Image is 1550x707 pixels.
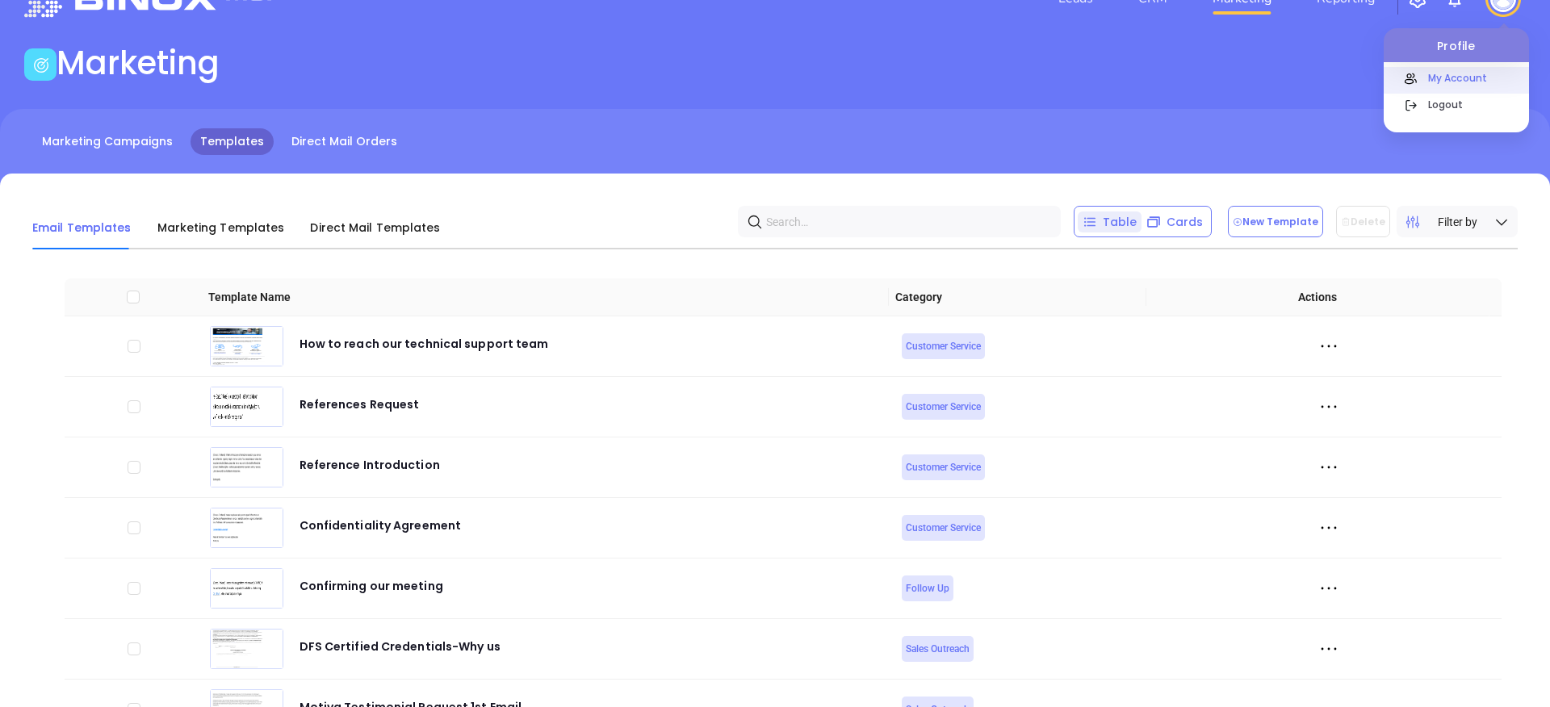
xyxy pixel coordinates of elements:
[906,579,949,597] span: Follow Up
[1420,69,1529,86] p: My Account
[906,640,970,658] span: Sales Outreach
[1384,67,1529,94] a: My Account
[32,128,182,155] a: Marketing Campaigns
[157,220,285,236] span: Marketing Templates
[300,395,420,427] div: References Request
[310,220,440,236] span: Direct Mail Templates
[1228,206,1323,237] button: New Template
[1142,211,1208,232] div: Cards
[1438,213,1477,231] span: Filter by
[1078,211,1142,232] div: Table
[906,398,981,416] span: Customer Service
[32,220,132,236] span: Email Templates
[300,576,443,609] div: Confirming our meeting
[191,128,274,155] a: Templates
[1146,278,1489,316] th: Actions
[300,516,462,548] div: Confidentiality Agreement
[1384,28,1529,55] p: Profile
[57,44,220,82] h1: Marketing
[282,128,407,155] a: Direct Mail Orders
[906,519,981,537] span: Customer Service
[300,455,440,487] div: Reference Introduction
[1336,206,1390,237] button: Delete
[906,337,981,355] span: Customer Service
[889,278,1146,316] th: Category
[202,278,889,316] th: Template Name
[766,209,1039,234] input: Search…
[300,334,549,366] div: How to reach our technical support team
[906,458,981,476] span: Customer Service
[300,637,501,669] div: DFS Certified Credentials-Why us
[1420,96,1529,113] p: Logout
